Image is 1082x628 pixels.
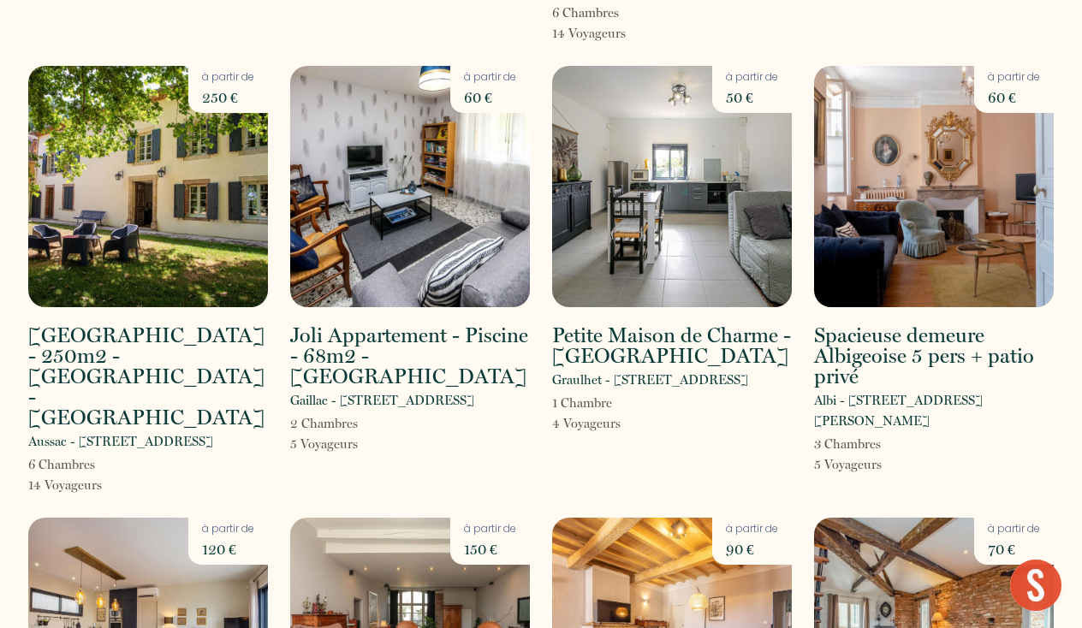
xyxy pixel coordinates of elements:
[552,3,626,23] p: 6 Chambre
[202,86,254,110] p: 250 €
[726,537,778,561] p: 90 €
[353,416,358,431] span: s
[814,66,1054,307] img: rental-image
[876,436,881,452] span: s
[90,457,95,472] span: s
[621,26,626,41] span: s
[988,537,1040,561] p: 70 €
[464,521,516,537] p: à partir de
[28,431,213,452] p: Aussac - [STREET_ADDRESS]
[814,390,1054,431] p: Albi - [STREET_ADDRESS][PERSON_NAME]
[552,325,792,366] h2: Petite Maison de Charme - [GEOGRAPHIC_DATA]
[814,325,1054,387] h2: Spacieuse demeure Albigeoise 5 pers + patio privé
[202,69,254,86] p: à partir de
[814,454,882,475] p: 5 Voyageur
[353,436,358,452] span: s
[552,370,748,390] p: Graulhet - [STREET_ADDRESS]
[28,454,102,475] p: 6 Chambre
[202,521,254,537] p: à partir de
[290,390,474,411] p: Gaillac - [STREET_ADDRESS]
[877,457,882,472] span: s
[726,521,778,537] p: à partir de
[28,66,268,307] img: rental-image
[28,325,268,428] h2: [GEOGRAPHIC_DATA] - 250m2 - [GEOGRAPHIC_DATA] - [GEOGRAPHIC_DATA]
[290,325,530,387] h2: Joli Appartement - Piscine - 68m2 - [GEOGRAPHIC_DATA]
[97,477,102,493] span: s
[290,434,358,454] p: 5 Voyageur
[464,86,516,110] p: 60 €
[814,434,882,454] p: 3 Chambre
[464,537,516,561] p: 150 €
[290,413,358,434] p: 2 Chambre
[988,86,1040,110] p: 60 €
[726,69,778,86] p: à partir de
[28,475,102,495] p: 14 Voyageur
[552,66,792,307] img: rental-image
[290,66,530,307] img: rental-image
[988,69,1040,86] p: à partir de
[464,69,516,86] p: à partir de
[552,413,621,434] p: 4 Voyageur
[552,23,626,44] p: 14 Voyageur
[614,5,619,21] span: s
[988,521,1040,537] p: à partir de
[1010,560,1061,611] div: Ouvrir le chat
[202,537,254,561] p: 120 €
[726,86,778,110] p: 50 €
[552,393,621,413] p: 1 Chambre
[615,416,621,431] span: s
